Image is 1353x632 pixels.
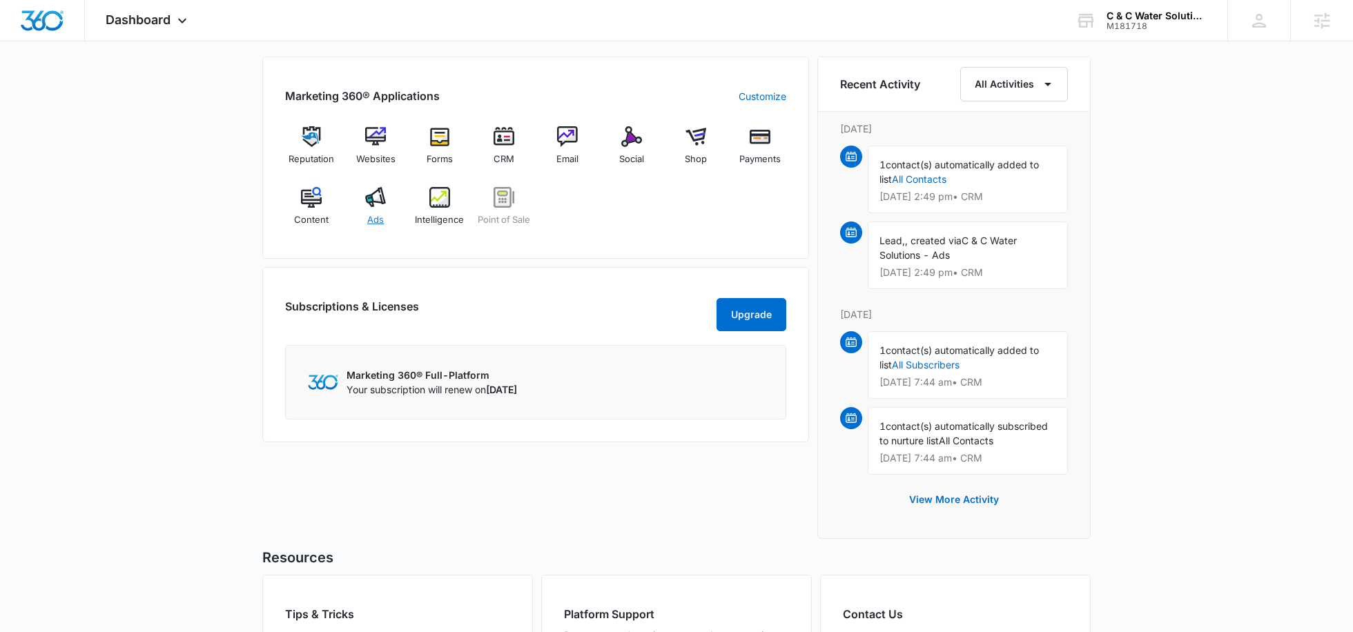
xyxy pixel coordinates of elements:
a: All Subscribers [892,359,960,371]
span: 1 [879,159,886,170]
h5: Resources [262,547,1091,568]
span: All Contacts [939,435,993,446]
a: Websites [349,126,402,176]
span: Forms [427,152,453,166]
span: Intelligence [415,213,464,227]
a: Content [285,187,338,237]
span: Ads [367,213,384,227]
div: account name [1107,10,1207,21]
span: Dashboard [106,12,171,27]
p: Marketing 360® Full-Platform [347,368,517,382]
span: contact(s) automatically subscribed to nurture list [879,420,1048,446]
span: Lead, [879,235,905,246]
a: Reputation [285,126,338,176]
span: contact(s) automatically added to list [879,344,1039,371]
span: 1 [879,420,886,432]
p: [DATE] 2:49 pm • CRM [879,268,1056,277]
span: Social [619,152,644,166]
span: CRM [494,152,514,166]
p: [DATE] 7:44 am • CRM [879,377,1056,387]
span: contact(s) automatically added to list [879,159,1039,185]
p: [DATE] 2:49 pm • CRM [879,192,1056,201]
h2: Contact Us [843,606,1068,622]
button: All Activities [960,67,1068,101]
a: Social [605,126,659,176]
a: CRM [477,126,530,176]
a: Point of Sale [477,187,530,237]
h2: Tips & Tricks [285,606,510,622]
button: Upgrade [717,298,786,331]
span: Websites [356,152,396,166]
p: [DATE] [840,121,1068,136]
a: Intelligence [413,187,467,237]
span: Content [294,213,329,227]
div: account id [1107,21,1207,31]
p: [DATE] 7:44 am • CRM [879,453,1056,463]
a: All Contacts [892,173,946,185]
span: Email [556,152,578,166]
h2: Platform Support [564,606,789,622]
p: [DATE] [840,307,1068,322]
h2: Marketing 360® Applications [285,88,440,104]
img: Marketing 360 Logo [308,375,338,389]
span: , created via [905,235,962,246]
a: Payments [733,126,786,176]
span: Reputation [289,152,334,166]
span: Shop [685,152,707,166]
span: Point of Sale [478,213,530,227]
a: Customize [739,89,786,103]
button: View More Activity [895,483,1013,516]
p: Your subscription will renew on [347,382,517,397]
a: Shop [670,126,723,176]
h6: Recent Activity [840,76,920,92]
a: Email [541,126,594,176]
span: [DATE] [486,384,517,395]
h2: Subscriptions & Licenses [285,298,419,326]
span: Payments [739,152,781,166]
span: 1 [879,344,886,356]
a: Forms [413,126,467,176]
a: Ads [349,187,402,237]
